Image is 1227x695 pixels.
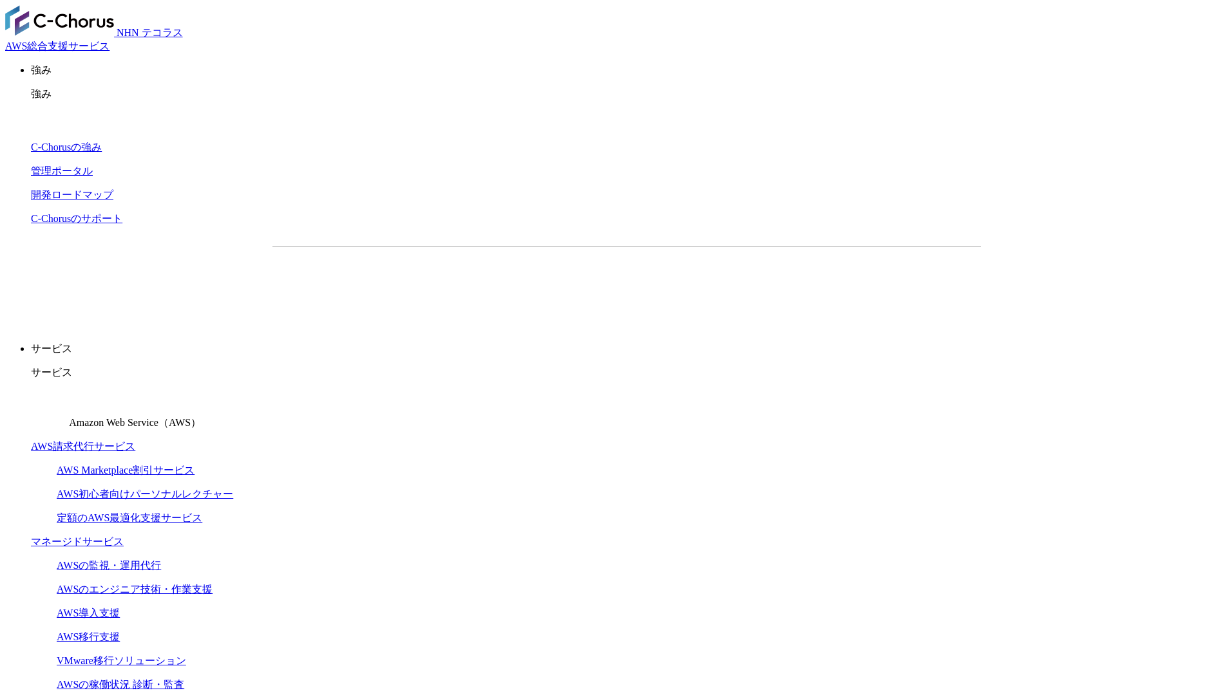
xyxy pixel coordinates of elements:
[57,679,184,690] a: AWSの稼働状況 診断・監査
[31,88,1222,101] p: 強み
[57,584,213,595] a: AWSのエンジニア技術・作業支援
[5,27,183,51] a: AWS総合支援サービス C-Chorus NHN テコラスAWS総合支援サービス
[31,213,122,224] a: C-Chorusのサポート
[57,512,202,523] a: 定額のAWS最適化支援サービス
[57,655,186,666] a: VMware移行ソリューション
[31,390,67,426] img: Amazon Web Service（AWS）
[69,417,201,428] span: Amazon Web Service（AWS）
[31,165,93,176] a: 管理ポータル
[57,560,161,571] a: AWSの監視・運用代行
[31,142,102,153] a: C-Chorusの強み
[31,64,1222,77] p: 強み
[31,342,1222,356] p: サービス
[413,268,620,300] a: 資料を請求する
[633,268,841,300] a: まずは相談する
[31,366,1222,380] p: サービス
[31,536,124,547] a: マネージドサービス
[31,189,113,200] a: 開発ロードマップ
[57,607,120,618] a: AWS導入支援
[31,441,135,452] a: AWS請求代行サービス
[57,631,120,642] a: AWS移行支援
[5,5,114,36] img: AWS総合支援サービス C-Chorus
[57,465,195,476] a: AWS Marketplace割引サービス
[57,488,233,499] a: AWS初心者向けパーソナルレクチャー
